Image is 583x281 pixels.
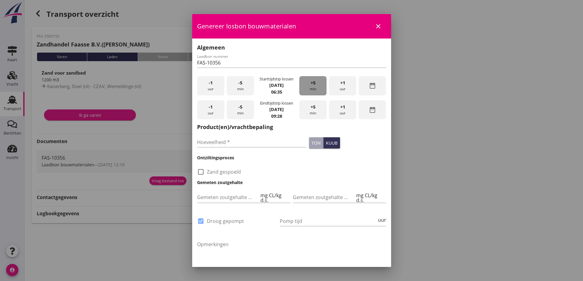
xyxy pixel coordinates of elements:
div: uur [329,100,356,120]
h2: Product(en)/vrachtbepaling [197,123,386,131]
span: +1 [340,104,345,110]
div: uur [197,76,224,95]
button: ton [309,137,323,148]
div: Starttijdstip lossen [260,76,293,82]
input: Hoeveelheid * [197,137,307,147]
div: uur [329,76,356,95]
span: +1 [340,79,345,86]
div: uur [377,217,386,222]
input: Pomp tijd [280,216,377,226]
span: +5 [311,79,316,86]
div: min [299,76,327,95]
strong: 06:35 [271,89,282,95]
span: -5 [238,79,242,86]
div: Genereer losbon bouwmaterialen [192,14,391,39]
i: date_range [369,106,376,113]
i: close [375,23,382,30]
span: +5 [311,104,316,110]
button: kuub [323,137,340,148]
i: date_range [369,82,376,89]
label: Droog gepompt [207,218,244,224]
span: -5 [238,104,242,110]
div: kuub [326,140,338,146]
strong: [DATE] [269,106,284,112]
input: Gemeten zoutgehalte voorbeun [197,192,260,202]
input: Laadbon nummer [197,58,386,68]
span: -1 [209,104,213,110]
label: Zand gespoeld [207,169,241,175]
div: mg CL/kg d.s. [355,193,386,203]
input: Gemeten zoutgehalte achterbeun [293,192,355,202]
div: min [299,100,327,120]
div: min [227,76,254,95]
strong: 09:28 [271,113,282,119]
div: ton [312,140,321,146]
h2: Algemeen [197,43,386,52]
h3: Ontziltingsproces [197,154,386,161]
span: -1 [209,79,213,86]
div: Eindtijdstip lossen [260,100,293,106]
textarea: Opmerkingen [197,239,386,272]
div: min [227,100,254,120]
strong: [DATE] [269,82,284,88]
div: mg CL/kg d.s. [259,193,290,203]
div: uur [197,100,224,120]
h3: Gemeten zoutgehalte [197,179,386,186]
